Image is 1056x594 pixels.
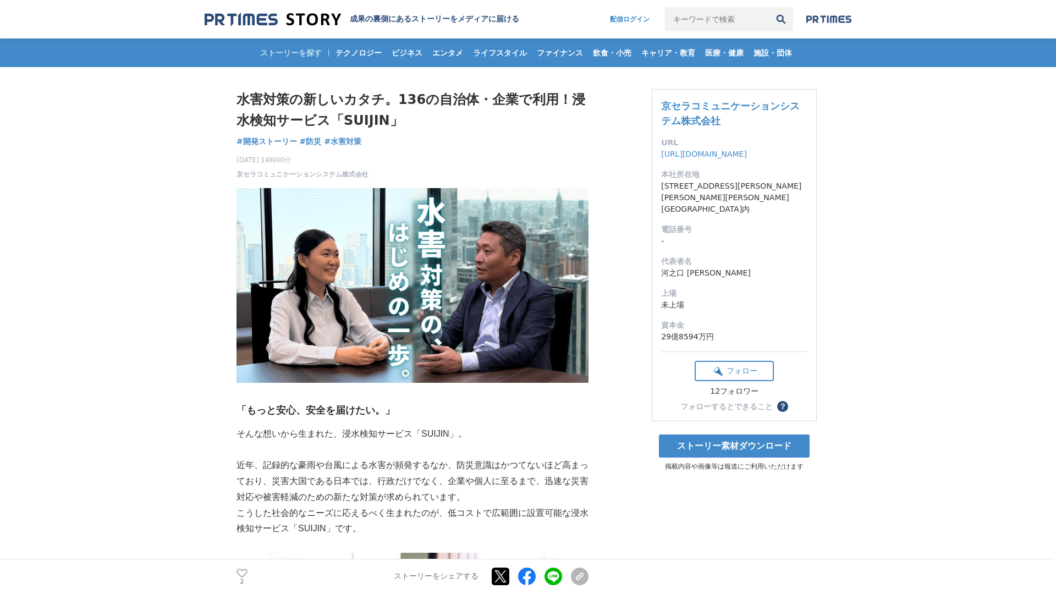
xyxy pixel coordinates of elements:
dt: 電話番号 [661,224,807,235]
a: 京セラコミュニケーションシステム株式会社 [661,100,800,127]
dt: 本社所在地 [661,169,807,180]
dt: 上場 [661,288,807,299]
a: 京セラコミュニケーションシステム株式会社 [237,169,369,179]
a: 施設・団体 [749,38,796,67]
img: 成果の裏側にあるストーリーをメディアに届ける [205,12,341,27]
span: ビジネス [387,48,427,58]
span: テクノロジー [331,48,386,58]
a: キャリア・教育 [637,38,700,67]
dd: - [661,235,807,247]
a: ライフスタイル [469,38,531,67]
a: 飲食・小売 [588,38,636,67]
button: フォロー [695,361,774,381]
span: 医療・健康 [701,48,748,58]
span: #開発ストーリー [237,136,297,146]
p: ストーリーをシェアする [394,572,479,582]
dt: 資本金 [661,320,807,331]
div: 12フォロワー [695,387,774,397]
h2: 成果の裏側にあるストーリーをメディアに届ける [350,14,519,24]
div: フォローするとできること [680,403,773,410]
span: ？ [779,403,787,410]
span: ライフスタイル [469,48,531,58]
dd: 未上場 [661,299,807,311]
p: 近年、記録的な豪雨や台風による水害が頻発するなか、防災意識はかつてないほど高まっており、災害大国である日本では、行政だけでなく、企業や個人に至るまで、迅速な災害対応や被害軽減のための新たな対策が... [237,458,588,505]
span: エンタメ [428,48,468,58]
a: ファイナンス [532,38,587,67]
a: 成果の裏側にあるストーリーをメディアに届ける 成果の裏側にあるストーリーをメディアに届ける [205,12,519,27]
h1: 水害対策の新しいカタチ。136の自治体・企業で利用！浸水検知サービス「SUIJIN」 [237,89,588,131]
dt: 代表者名 [661,256,807,267]
button: ？ [777,401,788,412]
span: ファイナンス [532,48,587,58]
p: 掲載内容や画像等は報道にご利用いただけます [652,462,817,471]
a: ビジネス [387,38,427,67]
dt: URL [661,137,807,148]
a: エンタメ [428,38,468,67]
dd: 29億8594万円 [661,331,807,343]
img: prtimes [806,15,851,24]
p: そんな想いから生まれた、浸水検知サービス「SUIJIN」。 [237,426,588,442]
p: 2 [237,579,248,585]
dd: [STREET_ADDRESS][PERSON_NAME][PERSON_NAME][PERSON_NAME] [GEOGRAPHIC_DATA]内 [661,180,807,215]
a: 医療・健康 [701,38,748,67]
a: [URL][DOMAIN_NAME] [661,150,747,158]
a: #防災 [300,136,322,147]
a: #水害対策 [324,136,361,147]
button: 検索 [769,7,793,31]
span: [DATE] 14時00分 [237,155,369,165]
span: #防災 [300,136,322,146]
span: 飲食・小売 [588,48,636,58]
span: 施設・団体 [749,48,796,58]
input: キーワードで検索 [665,7,769,31]
a: ストーリー素材ダウンロード [659,435,810,458]
dd: 河之口 [PERSON_NAME] [661,267,807,279]
p: こうした社会的なニーズに応えるべく生まれたのが、低コストで広範囲に設置可能な浸水検知サービス「SUIJIN」です。 [237,505,588,537]
span: #水害対策 [324,136,361,146]
span: キャリア・教育 [637,48,700,58]
img: thumbnail_c9db57e0-a287-11f0-ad71-99fdea1ccf6c.png [237,188,588,383]
a: テクノロジー [331,38,386,67]
h3: 「もっと安心、安全を届けたい。」 [237,403,588,419]
a: #開発ストーリー [237,136,297,147]
a: 配信ログイン [599,7,661,31]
